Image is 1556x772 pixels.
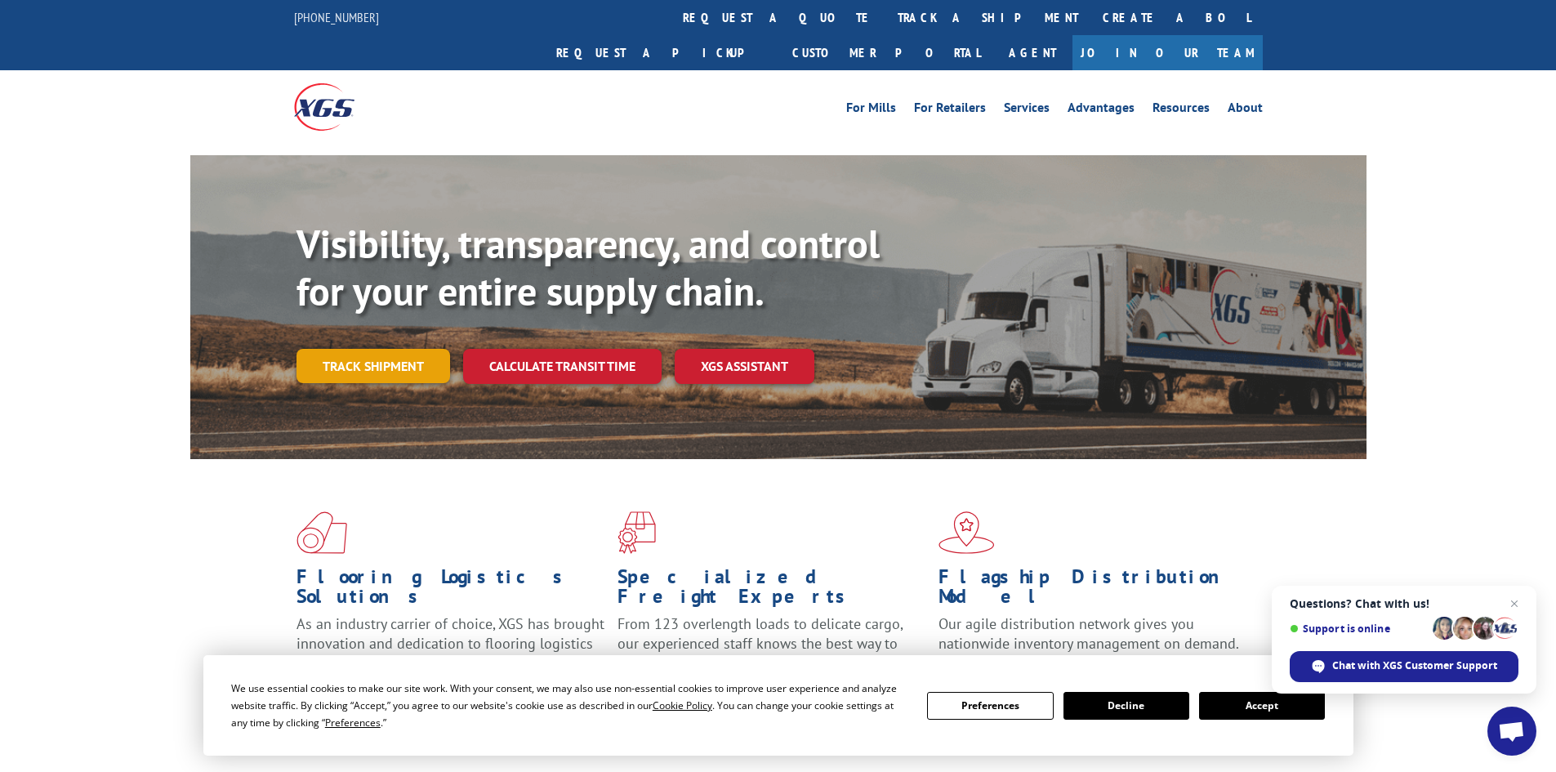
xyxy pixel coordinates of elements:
a: XGS ASSISTANT [675,349,814,384]
a: Calculate transit time [463,349,662,384]
span: As an industry carrier of choice, XGS has brought innovation and dedication to flooring logistics... [296,614,604,672]
h1: Flooring Logistics Solutions [296,567,605,614]
a: Open chat [1487,707,1536,756]
a: Request a pickup [544,35,780,70]
div: We use essential cookies to make our site work. With your consent, we may also use non-essential ... [231,680,907,731]
span: Chat with XGS Customer Support [1290,651,1518,682]
div: Cookie Consent Prompt [203,655,1353,756]
button: Preferences [927,692,1053,720]
a: Advantages [1068,101,1135,119]
b: Visibility, transparency, and control for your entire supply chain. [296,218,880,316]
img: xgs-icon-total-supply-chain-intelligence-red [296,511,347,554]
a: About [1228,101,1263,119]
span: Preferences [325,716,381,730]
h1: Specialized Freight Experts [617,567,926,614]
a: For Retailers [914,101,986,119]
a: [PHONE_NUMBER] [294,9,379,25]
img: xgs-icon-flagship-distribution-model-red [939,511,995,554]
span: Questions? Chat with us! [1290,597,1518,610]
a: For Mills [846,101,896,119]
a: Track shipment [296,349,450,383]
span: Cookie Policy [653,698,712,712]
a: Join Our Team [1072,35,1263,70]
button: Accept [1199,692,1325,720]
button: Decline [1063,692,1189,720]
img: xgs-icon-focused-on-flooring-red [617,511,656,554]
p: From 123 overlength loads to delicate cargo, our experienced staff knows the best way to move you... [617,614,926,687]
span: Support is online [1290,623,1427,635]
h1: Flagship Distribution Model [939,567,1247,614]
a: Resources [1153,101,1210,119]
a: Customer Portal [780,35,992,70]
span: Chat with XGS Customer Support [1332,658,1497,673]
span: Our agile distribution network gives you nationwide inventory management on demand. [939,614,1239,653]
a: Agent [992,35,1072,70]
a: Services [1004,101,1050,119]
